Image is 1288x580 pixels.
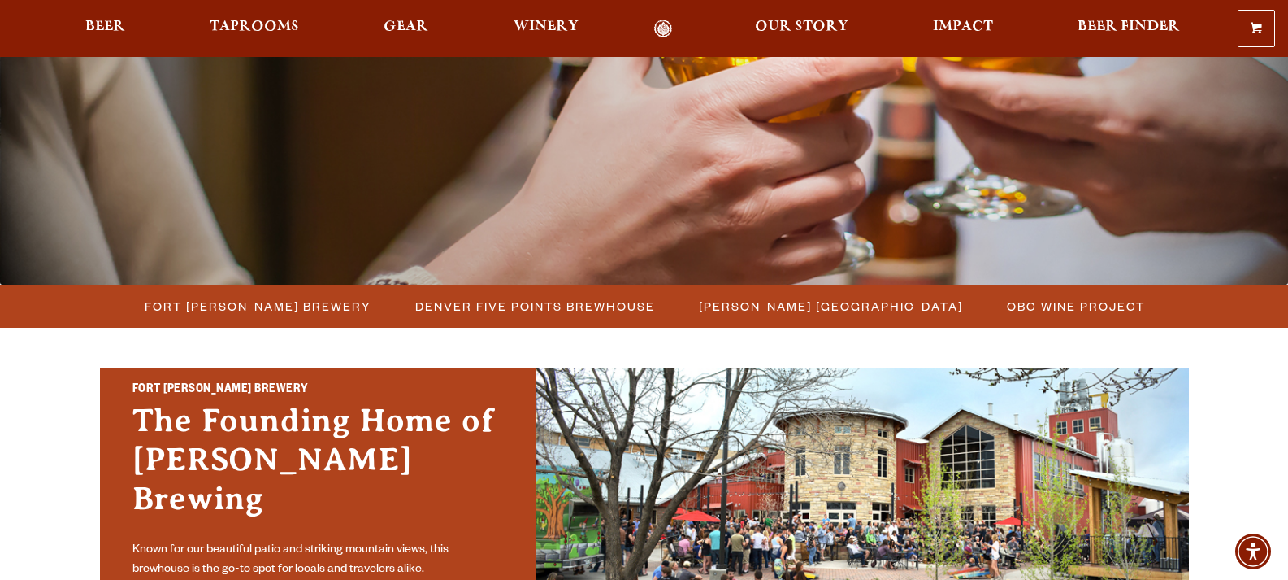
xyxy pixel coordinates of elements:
a: Our Story [744,20,859,38]
span: [PERSON_NAME] [GEOGRAPHIC_DATA] [699,294,963,318]
a: Taprooms [199,20,310,38]
h2: Fort [PERSON_NAME] Brewery [132,380,503,401]
span: Beer Finder [1078,20,1180,33]
span: Beer [85,20,125,33]
span: Taprooms [210,20,299,33]
div: Accessibility Menu [1235,534,1271,569]
span: Denver Five Points Brewhouse [415,294,655,318]
a: Beer Finder [1067,20,1190,38]
span: OBC Wine Project [1007,294,1145,318]
span: Winery [514,20,579,33]
span: Gear [384,20,428,33]
h3: The Founding Home of [PERSON_NAME] Brewing [132,401,503,534]
a: Fort [PERSON_NAME] Brewery [135,294,379,318]
p: Known for our beautiful patio and striking mountain views, this brewhouse is the go-to spot for l... [132,541,503,580]
a: OBC Wine Project [997,294,1153,318]
a: Beer [75,20,136,38]
a: Odell Home [633,20,694,38]
a: Impact [922,20,1004,38]
a: Gear [373,20,439,38]
span: Fort [PERSON_NAME] Brewery [145,294,371,318]
span: Impact [933,20,993,33]
a: [PERSON_NAME] [GEOGRAPHIC_DATA] [689,294,971,318]
a: Denver Five Points Brewhouse [405,294,663,318]
a: Winery [503,20,589,38]
span: Our Story [755,20,848,33]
